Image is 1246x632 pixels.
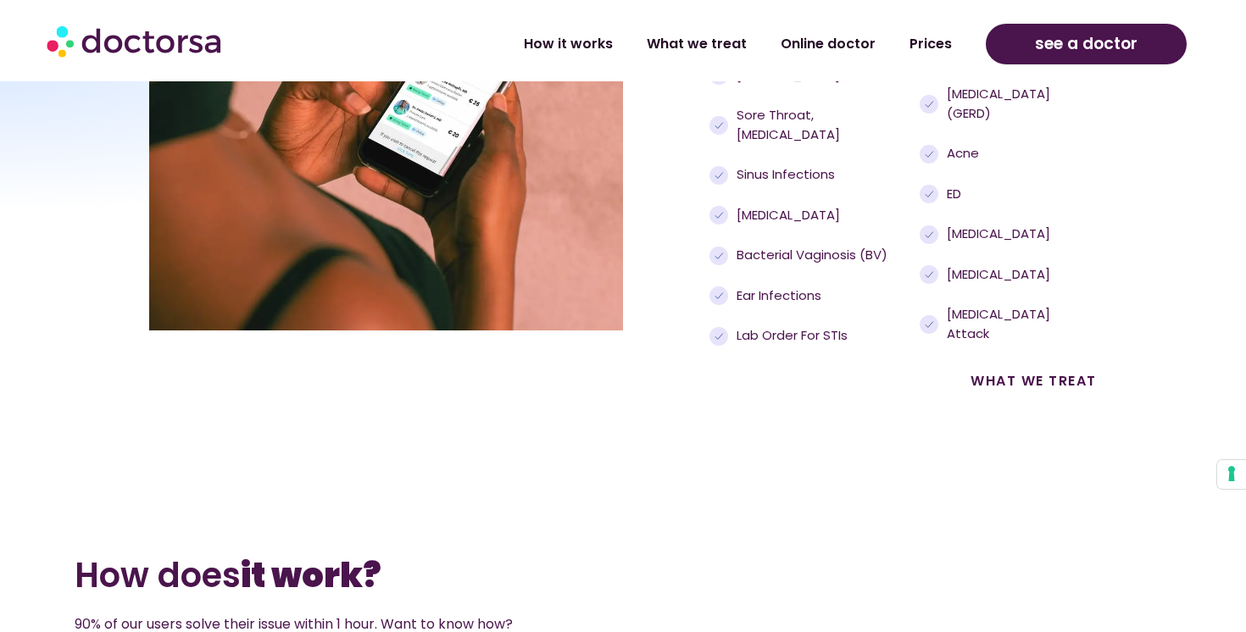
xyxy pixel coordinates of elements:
span: Lab order for STIs [732,326,848,346]
span: [MEDICAL_DATA] (GERD) [943,85,1089,123]
span: [MEDICAL_DATA] attack [943,305,1089,343]
a: What we treat [630,25,764,64]
span: Ear infections [732,286,821,306]
span: Acne [943,144,979,164]
span: [MEDICAL_DATA] [732,206,840,225]
a: what we treat [971,371,1097,391]
a: [MEDICAL_DATA] [920,265,1090,285]
a: Prices [893,25,969,64]
span: Sinus infections [732,165,835,185]
span: see a doctor [1035,30,1138,58]
a: [MEDICAL_DATA] [709,206,911,225]
a: see a doctor [986,24,1187,64]
span: [MEDICAL_DATA] [943,265,1050,285]
b: it work? [241,552,381,599]
h2: How does [75,555,1171,596]
a: Online doctor [764,25,893,64]
a: Ear infections [709,286,911,306]
a: Sinus infections [709,165,911,185]
span: ED [943,185,961,204]
a: [MEDICAL_DATA] attack [920,305,1090,343]
button: Your consent preferences for tracking technologies [1217,460,1246,489]
span: Sore throat, [MEDICAL_DATA] [732,106,910,144]
a: Sore throat, [MEDICAL_DATA] [709,106,911,144]
a: Acne [920,144,1090,164]
nav: Menu [330,25,969,64]
a: How it works [507,25,630,64]
span: Bacterial Vaginosis (BV) [732,246,887,265]
a: Bacterial Vaginosis (BV) [709,246,911,265]
span: [MEDICAL_DATA] [943,225,1050,244]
